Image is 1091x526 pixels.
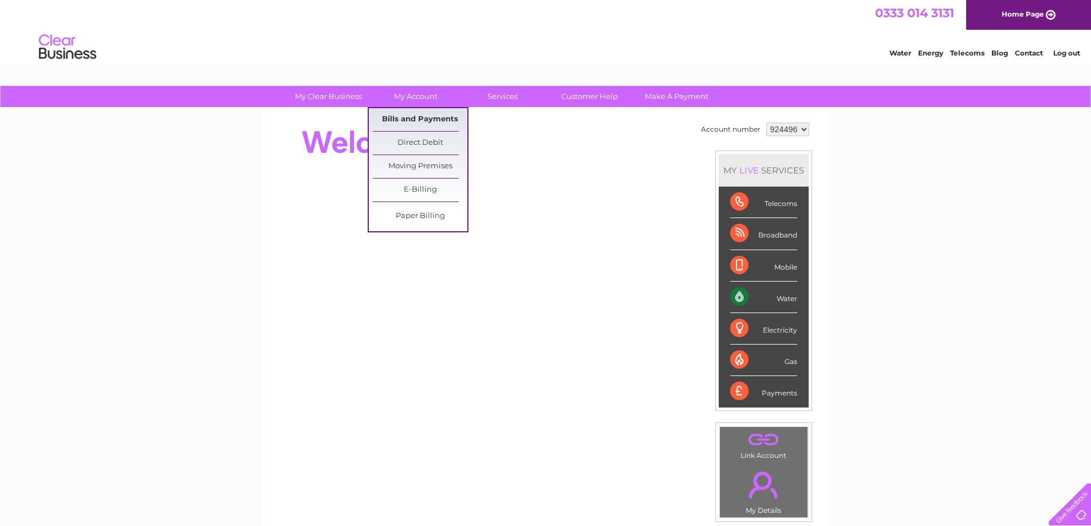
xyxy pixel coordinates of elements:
[275,6,817,56] div: Clear Business is a trading name of Verastar Limited (registered in [GEOGRAPHIC_DATA] No. 3667643...
[730,218,797,250] div: Broadband
[1053,49,1080,57] a: Log out
[373,132,467,155] a: Direct Debit
[1015,49,1043,57] a: Contact
[723,430,805,450] a: .
[723,465,805,505] a: .
[281,86,376,107] a: My Clear Business
[950,49,984,57] a: Telecoms
[875,6,954,20] a: 0333 014 3131
[38,30,97,65] img: logo.png
[455,86,550,107] a: Services
[373,155,467,178] a: Moving Premises
[373,108,467,131] a: Bills and Payments
[368,86,463,107] a: My Account
[730,187,797,218] div: Telecoms
[542,86,637,107] a: Customer Help
[730,250,797,282] div: Mobile
[730,282,797,313] div: Water
[698,120,763,139] td: Account number
[918,49,943,57] a: Energy
[737,165,761,176] div: LIVE
[719,154,809,187] div: MY SERVICES
[889,49,911,57] a: Water
[629,86,724,107] a: Make A Payment
[719,426,808,462] td: Link Account
[730,345,797,376] div: Gas
[730,376,797,407] div: Payments
[373,205,467,228] a: Paper Billing
[730,313,797,345] div: Electricity
[373,179,467,201] a: E-Billing
[991,49,1008,57] a: Blog
[719,462,808,518] td: My Details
